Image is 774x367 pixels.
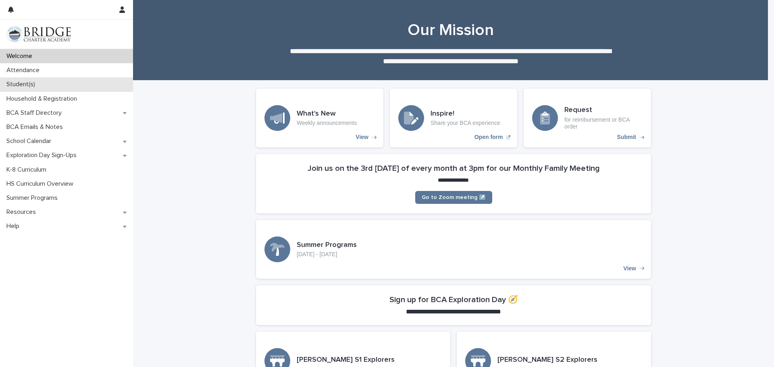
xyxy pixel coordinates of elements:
h3: [PERSON_NAME] S1 Explorers [297,356,395,365]
p: HS Curriculum Overview [3,180,80,188]
p: Weekly announcements [297,120,357,126]
a: View [256,220,651,279]
span: Go to Zoom meeting ↗️ [422,195,486,200]
p: K-8 Curriculum [3,166,53,174]
h3: Inspire! [431,110,500,118]
p: Summer Programs [3,194,64,202]
p: Share your BCA experience [431,120,500,126]
h3: Request [564,106,643,115]
p: School Calendar [3,137,58,145]
h2: Join us on the 3rd [DATE] of every month at 3pm for our Monthly Family Meeting [308,164,600,173]
img: V1C1m3IdTEidaUdm9Hs0 [6,26,71,42]
a: Open form [390,89,517,147]
h3: [PERSON_NAME] S2 Explorers [497,356,597,365]
h2: Sign up for BCA Exploration Day 🧭 [389,295,518,305]
p: Submit [617,134,636,141]
p: Exploration Day Sign-Ups [3,151,83,159]
p: View [356,134,368,141]
p: Household & Registration [3,95,83,103]
h3: Summer Programs [297,241,357,250]
p: View [623,265,636,272]
p: Student(s) [3,81,42,88]
p: for reimbursement or BCA order [564,116,643,130]
p: Resources [3,208,42,216]
p: BCA Emails & Notes [3,123,69,131]
h1: Our Mission [253,21,648,40]
h3: What's New [297,110,357,118]
p: Welcome [3,52,39,60]
p: [DATE] - [DATE] [297,251,357,258]
p: Help [3,222,26,230]
a: Go to Zoom meeting ↗️ [415,191,492,204]
p: BCA Staff Directory [3,109,68,117]
p: Open form [474,134,503,141]
a: Submit [524,89,651,147]
p: Attendance [3,66,46,74]
a: View [256,89,383,147]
